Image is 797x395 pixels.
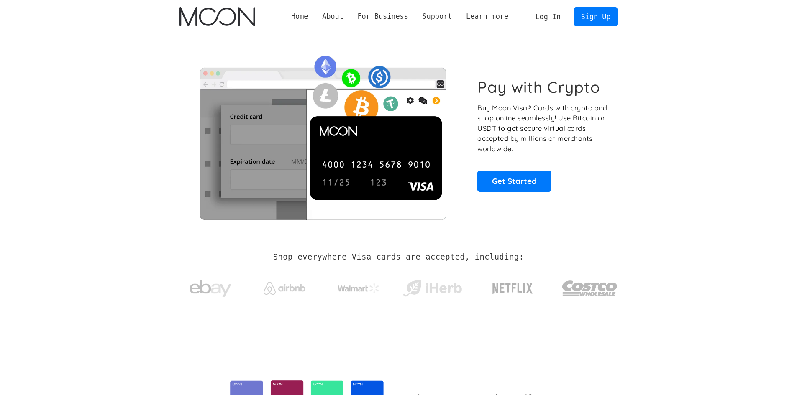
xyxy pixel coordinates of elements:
a: ebay [179,267,242,306]
h1: Pay with Crypto [477,78,600,97]
h2: Shop everywhere Visa cards are accepted, including: [273,252,524,262]
a: Walmart [327,275,390,298]
img: Netflix [492,278,533,299]
a: iHerb [401,269,464,303]
div: Support [415,11,459,22]
img: Moon Logo [179,7,255,26]
img: Airbnb [264,282,305,295]
div: About [315,11,350,22]
img: Walmart [338,283,379,293]
div: About [322,11,343,22]
a: Get Started [477,171,551,191]
img: ebay [190,275,231,302]
a: Airbnb [253,273,315,299]
a: Log In [528,8,568,26]
a: Sign Up [574,7,618,26]
img: Costco [562,273,618,304]
div: For Business [357,11,408,22]
a: Netflix [475,270,550,303]
a: Costco [562,264,618,308]
div: Learn more [466,11,508,22]
div: Support [422,11,452,22]
div: For Business [351,11,415,22]
img: Moon Cards let you spend your crypto anywhere Visa is accepted. [179,50,466,219]
div: Learn more [459,11,515,22]
a: Home [284,11,315,22]
img: iHerb [401,278,464,299]
p: Buy Moon Visa® Cards with crypto and shop online seamlessly! Use Bitcoin or USDT to get secure vi... [477,103,608,154]
a: home [179,7,255,26]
